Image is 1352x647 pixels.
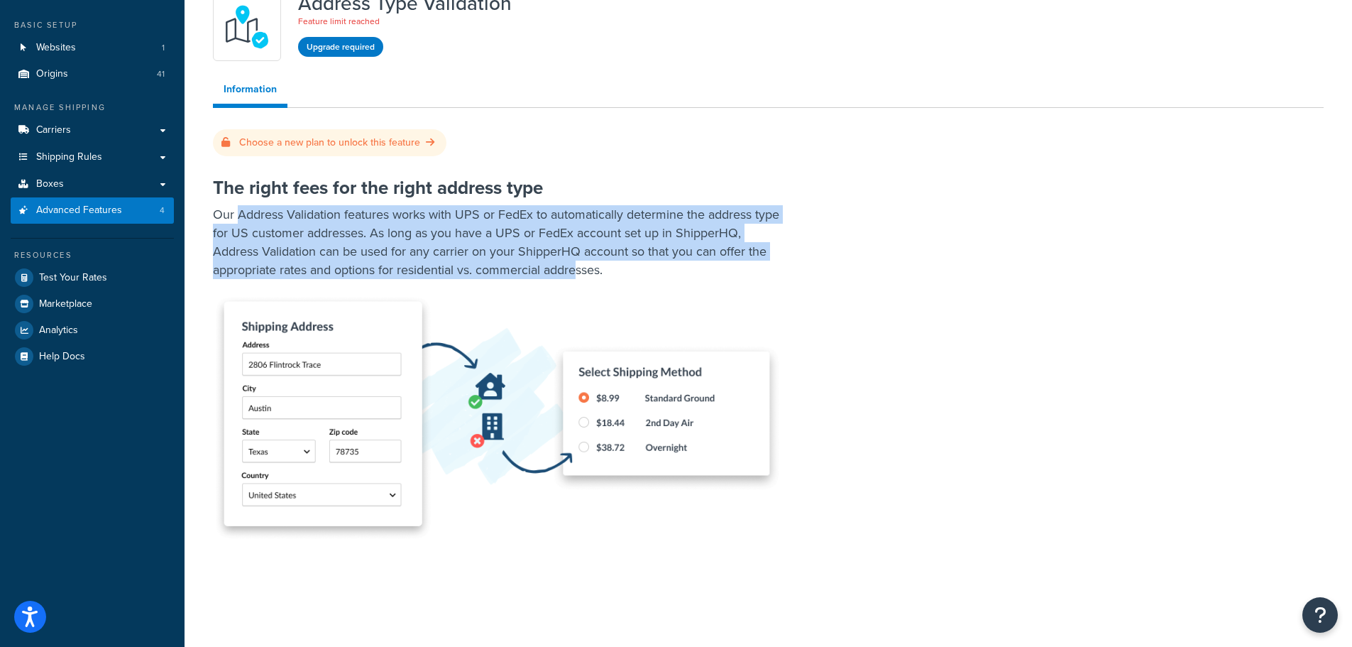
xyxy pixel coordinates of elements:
span: 1 [162,42,165,54]
span: Help Docs [39,351,85,363]
h2: The right fees for the right address type [213,178,1281,198]
div: Basic Setup [11,19,174,31]
img: Dynamic Address Lookup [213,297,781,540]
p: Our Address Validation features works with UPS or FedEx to automatically determine the address ty... [213,205,781,279]
span: Advanced Features [36,205,122,217]
a: Help Docs [11,344,174,369]
span: Analytics [39,325,78,337]
a: Information [213,75,287,108]
span: Carriers [36,124,71,136]
span: Boxes [36,178,64,190]
li: Advanced Features [11,197,174,224]
span: Origins [36,68,68,80]
a: Marketplace [11,291,174,317]
div: Manage Shipping [11,102,174,114]
a: Test Your Rates [11,265,174,290]
span: Test Your Rates [39,272,107,284]
div: Resources [11,249,174,261]
a: Boxes [11,171,174,197]
a: Choose a new plan to unlock this feature [221,135,438,150]
a: Origins41 [11,61,174,87]
button: Open Resource Center [1302,597,1338,633]
button: Upgrade required [298,37,383,57]
li: Origins [11,61,174,87]
span: Marketplace [39,298,92,310]
p: Feature limit reached [298,14,512,28]
span: Websites [36,42,76,54]
a: Shipping Rules [11,144,174,170]
li: Websites [11,35,174,61]
span: Shipping Rules [36,151,102,163]
a: Carriers [11,117,174,143]
img: kIG8fy0lQAAAABJRU5ErkJggg== [222,2,272,52]
span: 4 [160,205,165,217]
a: Analytics [11,317,174,343]
a: Advanced Features4 [11,197,174,224]
span: 41 [157,68,165,80]
a: Websites1 [11,35,174,61]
